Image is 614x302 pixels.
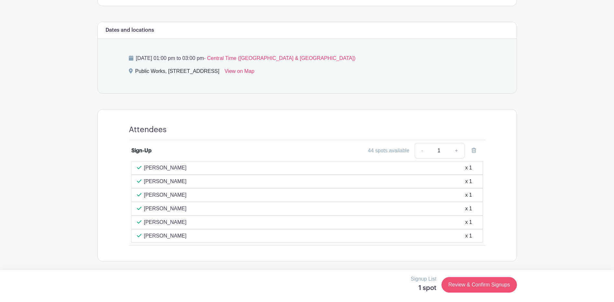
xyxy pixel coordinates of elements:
[368,147,409,155] div: 44 spots available
[144,205,187,213] p: [PERSON_NAME]
[225,67,254,78] a: View on Map
[144,232,187,240] p: [PERSON_NAME]
[204,55,355,61] span: - Central Time ([GEOGRAPHIC_DATA] & [GEOGRAPHIC_DATA])
[415,143,430,158] a: -
[131,147,151,155] div: Sign-Up
[465,218,472,226] div: x 1
[465,205,472,213] div: x 1
[465,191,472,199] div: x 1
[106,27,154,33] h6: Dates and locations
[411,275,436,283] p: Signup List
[465,164,472,172] div: x 1
[448,143,464,158] a: +
[411,284,436,292] h5: 1 spot
[144,164,187,172] p: [PERSON_NAME]
[135,67,219,78] div: Public Works, [STREET_ADDRESS]
[144,191,187,199] p: [PERSON_NAME]
[129,125,167,134] h4: Attendees
[465,232,472,240] div: x 1
[129,54,486,62] p: [DATE] 01:00 pm to 03:00 pm
[144,218,187,226] p: [PERSON_NAME]
[144,178,187,185] p: [PERSON_NAME]
[465,178,472,185] div: x 1
[441,277,517,293] a: Review & Confirm Signups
